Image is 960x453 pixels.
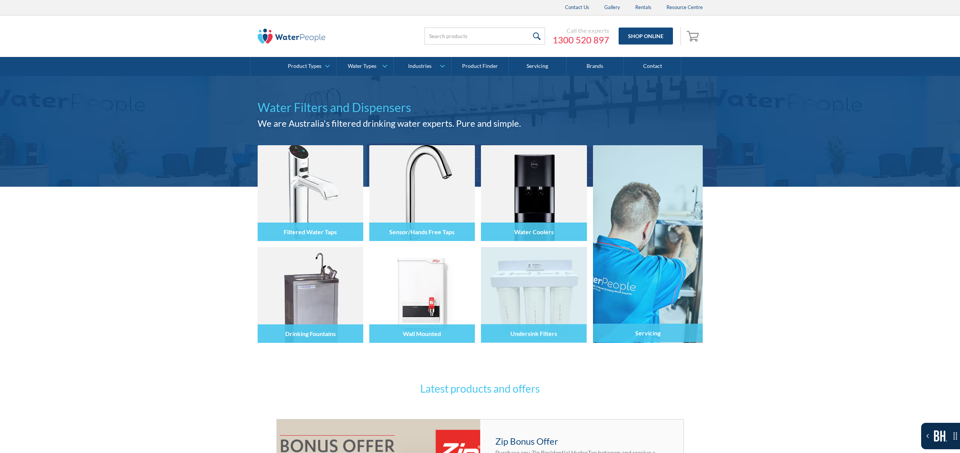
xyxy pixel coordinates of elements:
a: Contact [624,57,681,76]
img: shopping cart [687,30,701,42]
h4: Undersink Filters [510,330,557,337]
h4: Sensor/Hands Free Taps [389,228,455,235]
input: Search products [424,28,545,45]
div: Industries [408,63,432,69]
h3: Latest products and offers [333,381,627,396]
div: Product Types [288,63,321,69]
h4: Servicing [635,329,660,336]
h4: Zip Bonus Offer [495,435,668,448]
h4: Wall Mounted [403,330,441,337]
div: Call the experts [553,27,609,34]
div: Water Types [348,63,376,69]
h4: Water Coolers [514,228,554,235]
a: 1300 520 897 [553,34,609,46]
img: Sensor/Hands Free Taps [369,145,475,241]
h4: Filtered Water Taps [284,228,337,235]
img: Wall Mounted [369,247,475,343]
img: Water Coolers [481,145,587,241]
h4: Drinking Fountains [285,330,336,337]
a: Brands [567,57,624,76]
a: Servicing [509,57,566,76]
img: The Water People [258,29,326,44]
a: Shop Online [619,28,673,45]
img: Drinking Fountains [258,247,363,343]
a: Product Types [279,57,336,76]
img: Filtered Water Taps [258,145,363,241]
a: Open empty cart [685,27,703,45]
a: Product Finder [452,57,509,76]
a: Servicing [593,145,703,343]
a: Water Types [336,57,393,76]
img: Undersink Filters [481,247,587,343]
a: Industries [394,57,451,76]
